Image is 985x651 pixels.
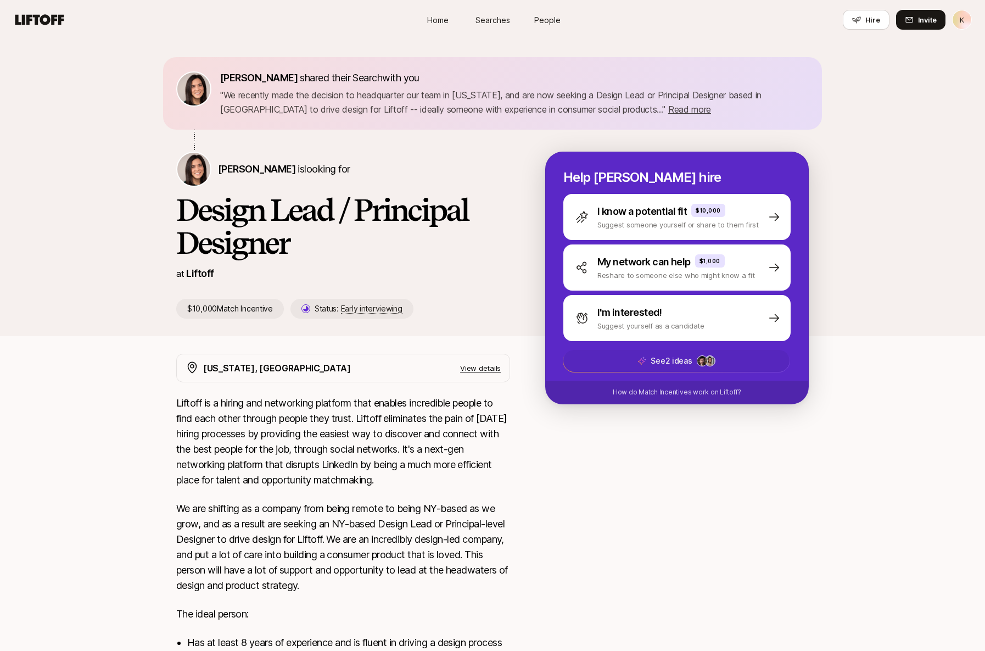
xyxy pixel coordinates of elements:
p: Help [PERSON_NAME] hire [563,170,791,185]
span: People [534,14,561,26]
p: $10,000 [696,206,721,215]
p: K [960,13,964,26]
p: at [176,266,184,281]
a: Liftoff [186,268,214,279]
p: Suggest yourself as a candidate [597,320,704,331]
p: Suggest someone yourself or share to them first [597,219,759,230]
img: 5c4db56a_281f_4b9d_bd32_52d701cf8d02.jpg [697,356,707,366]
p: Liftoff is a hiring and networking platform that enables incredible people to find each other thr... [176,396,510,488]
p: My network can help [597,254,691,270]
p: See 2 ideas [651,354,692,368]
span: Searches [475,14,510,26]
p: Reshare to someone else who might know a fit [597,270,755,281]
p: $10,000 Match Incentive [176,299,284,319]
p: $1,000 [699,257,720,265]
p: I know a potential fit [597,204,687,219]
p: The ideal person: [176,607,510,622]
span: [PERSON_NAME] [218,163,295,175]
span: Early interviewing [341,304,402,314]
p: We are shifting as a company from being remote to being NY-based as we grow, and as a result are ... [176,501,510,593]
a: Searches [465,10,520,30]
button: See2 ideas [563,349,790,372]
img: 71d7b91d_d7cb_43b4_a7ea_a9b2f2cc6e03.jpg [177,73,210,105]
a: People [520,10,575,30]
p: is looking for [218,162,350,177]
a: Home [410,10,465,30]
span: Home [427,14,449,26]
button: K [952,10,972,30]
img: 05e6316e_c84e_4eb5_9de4_9d6813016d13.jpg [705,356,715,366]
span: [PERSON_NAME] [220,72,298,84]
p: View details [460,363,501,374]
button: Hire [843,10,889,30]
span: Read more [668,104,711,115]
h1: Design Lead / Principal Designer [176,193,510,259]
p: Status: [315,302,402,315]
img: Eleanor Morgan [177,153,210,186]
p: shared their Search [220,70,424,86]
p: [US_STATE], [GEOGRAPHIC_DATA] [203,361,351,375]
span: Hire [865,14,880,25]
p: " We recently made the decision to headquarter our team in [US_STATE], and are now seeking a Desi... [220,88,809,116]
button: Invite [896,10,945,30]
span: with you [382,72,419,84]
p: How do Match Incentives work on Liftoff? [613,387,741,397]
span: Invite [918,14,937,25]
p: I'm interested! [597,305,662,320]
